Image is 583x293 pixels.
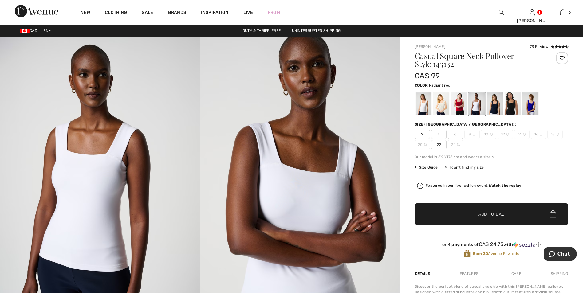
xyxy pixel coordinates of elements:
[433,92,449,115] div: Moonstone
[548,9,578,16] a: 6
[514,130,530,139] span: 14
[522,92,538,115] div: Royal Sapphire 163
[530,44,568,49] div: 73 Reviews
[20,29,40,33] span: CAD
[415,140,430,149] span: 20
[415,268,432,279] div: Details
[416,92,431,115] div: Vanilla
[415,83,429,88] span: Color:
[415,154,568,160] div: Our model is 5'9"/175 cm and wears a size 6.
[201,10,228,16] span: Inspiration
[469,92,485,115] div: White
[487,92,503,115] div: Midnight Blue 40
[43,29,51,33] span: EN
[105,10,127,16] a: Clothing
[478,211,505,217] span: Add to Bag
[431,140,447,149] span: 22
[426,184,521,188] div: Featured in our live fashion event.
[464,130,480,139] span: 8
[15,5,58,17] img: 1ère Avenue
[415,130,430,139] span: 2
[517,18,547,24] div: [PERSON_NAME]
[445,165,484,170] div: I can't find my size
[556,133,559,136] img: ring-m.svg
[472,133,475,136] img: ring-m.svg
[490,133,493,136] img: ring-m.svg
[464,250,471,258] img: Avenue Rewards
[505,92,521,115] div: Black
[448,130,463,139] span: 6
[489,183,522,188] strong: Watch the replay
[513,242,535,248] img: Sezzle
[424,143,427,146] img: ring-m.svg
[451,92,467,115] div: Radiant red
[481,130,496,139] span: 10
[20,29,30,33] img: Canadian Dollar
[531,130,546,139] span: 16
[547,130,563,139] span: 18
[539,133,542,136] img: ring-m.svg
[415,165,438,170] span: Size Guide
[431,130,447,139] span: 4
[415,122,517,127] div: Size ([GEOGRAPHIC_DATA]/[GEOGRAPHIC_DATA]):
[473,251,519,256] span: Avenue Rewards
[168,10,187,16] a: Brands
[243,9,253,16] a: Live
[499,9,504,16] img: search the website
[530,9,535,16] img: My Info
[457,143,460,146] img: ring-m.svg
[142,10,153,16] a: Sale
[455,268,483,279] div: Features
[560,9,565,16] img: My Bag
[415,45,445,49] a: [PERSON_NAME]
[415,203,568,225] button: Add to Bag
[415,241,568,250] div: or 4 payments ofCA$ 24.75withSezzle Click to learn more about Sezzle
[498,130,513,139] span: 12
[544,247,577,262] iframe: Opens a widget where you can chat to one of our agents
[549,268,568,279] div: Shipping
[523,133,526,136] img: ring-m.svg
[415,241,568,248] div: or 4 payments of with
[415,52,543,68] h1: Casual Square Neck Pullover Style 143132
[506,133,509,136] img: ring-m.svg
[417,183,423,189] img: Watch the replay
[506,268,526,279] div: Care
[479,241,504,247] span: CA$ 24.75
[530,9,535,15] a: Sign In
[473,252,488,256] strong: Earn 30
[81,10,90,16] a: New
[268,9,280,16] a: Prom
[448,140,463,149] span: 24
[550,210,556,218] img: Bag.svg
[429,83,450,88] span: Radiant red
[569,10,571,15] span: 6
[415,72,440,80] span: CA$ 99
